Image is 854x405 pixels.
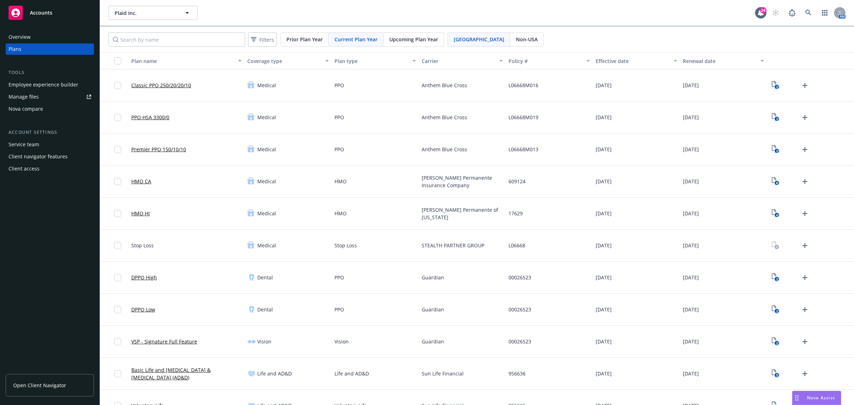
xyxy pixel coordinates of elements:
a: PPO HSA 3300/0 [131,114,169,121]
span: HMO [334,210,347,217]
span: Life and AD&D [257,370,292,377]
span: Upcoming Plan Year [389,36,438,43]
span: [DATE] [683,178,699,185]
span: Medical [257,242,276,249]
span: [DATE] [596,274,612,281]
span: Dental [257,274,273,281]
div: Plan name [131,57,234,65]
a: VSP - Signature Full Feature [131,338,197,345]
span: 00026523 [508,338,531,345]
a: Plans [6,43,94,55]
input: Toggle Row Selected [114,178,121,185]
a: Classic PPO 250/20/20/10 [131,81,191,89]
div: Policy # [508,57,582,65]
div: Employee experience builder [9,79,78,90]
input: Select all [114,57,121,64]
span: Medical [257,81,276,89]
span: Vision [257,338,272,345]
div: Overview [9,31,31,43]
span: HMO [334,178,347,185]
span: Anthem Blue Cross [422,81,467,89]
a: Nova compare [6,103,94,115]
span: L06668 [508,242,525,249]
button: Nova Assist [792,391,841,405]
button: Policy # [506,52,593,69]
span: [DATE] [596,242,612,249]
input: Toggle Row Selected [114,370,121,377]
a: Upload Plan Documents [799,272,811,283]
button: Plaid Inc. [109,6,197,20]
text: 4 [776,213,777,217]
a: Switch app [818,6,832,20]
span: Current Plan Year [334,36,378,43]
a: Employee experience builder [6,79,94,90]
span: [DATE] [683,306,699,313]
a: Client navigator features [6,151,94,162]
a: Upload Plan Documents [799,336,811,347]
text: 3 [776,117,777,121]
button: Carrier [419,52,506,69]
div: Client access [9,163,39,174]
span: PPO [334,306,344,313]
div: 24 [760,7,766,14]
text: 3 [776,85,777,89]
input: Search by name [109,32,245,47]
span: L06668M019 [508,114,538,121]
span: Vision [334,338,349,345]
div: Plans [9,43,21,55]
span: Dental [257,306,273,313]
span: Open Client Navigator [13,382,66,389]
span: Stop Loss [334,242,357,249]
a: View Plan Documents [770,80,781,91]
a: Basic Life and [MEDICAL_DATA] & [MEDICAL_DATA] (AD&D) [131,366,242,381]
a: View Plan Documents [770,176,781,187]
span: PPO [334,81,344,89]
span: L06668M016 [508,81,538,89]
input: Toggle Row Selected [114,306,121,313]
text: 3 [776,277,777,282]
a: Upload Plan Documents [799,176,811,187]
span: 956636 [508,370,526,377]
span: [DATE] [596,306,612,313]
span: Guardian [422,338,444,345]
a: DPPO Low [131,306,155,313]
span: 17629 [508,210,523,217]
a: Upload Plan Documents [799,208,811,219]
span: [DATE] [683,114,699,121]
span: Stop Loss [131,242,154,249]
text: 6 [776,181,777,185]
span: [DATE] [683,242,699,249]
div: Client navigator features [9,151,68,162]
span: Accounts [30,10,52,16]
span: Non-USA [516,36,538,43]
a: Report a Bug [785,6,799,20]
span: [DATE] [596,146,612,153]
div: Plan type [334,57,408,65]
text: 5 [776,373,777,378]
a: View Plan Documents [770,336,781,347]
span: Nova Assist [807,395,835,401]
a: View Plan Documents [770,368,781,379]
span: Guardian [422,306,444,313]
span: [DATE] [683,81,699,89]
a: Overview [6,31,94,43]
span: Sun Life Financial [422,370,464,377]
a: HMO CA [131,178,151,185]
a: View Plan Documents [770,208,781,219]
input: Toggle Row Selected [114,242,121,249]
span: [DATE] [596,338,612,345]
a: Upload Plan Documents [799,240,811,251]
a: View Plan Documents [770,240,781,251]
span: PPO [334,274,344,281]
span: 609124 [508,178,526,185]
span: Prior Plan Year [286,36,323,43]
div: Nova compare [9,103,43,115]
input: Toggle Row Selected [114,338,121,345]
span: Medical [257,210,276,217]
button: Filters [248,32,277,47]
span: Medical [257,146,276,153]
span: STEALTH PARTNER GROUP [422,242,484,249]
a: View Plan Documents [770,112,781,123]
input: Toggle Row Selected [114,146,121,153]
a: Client access [6,163,94,174]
